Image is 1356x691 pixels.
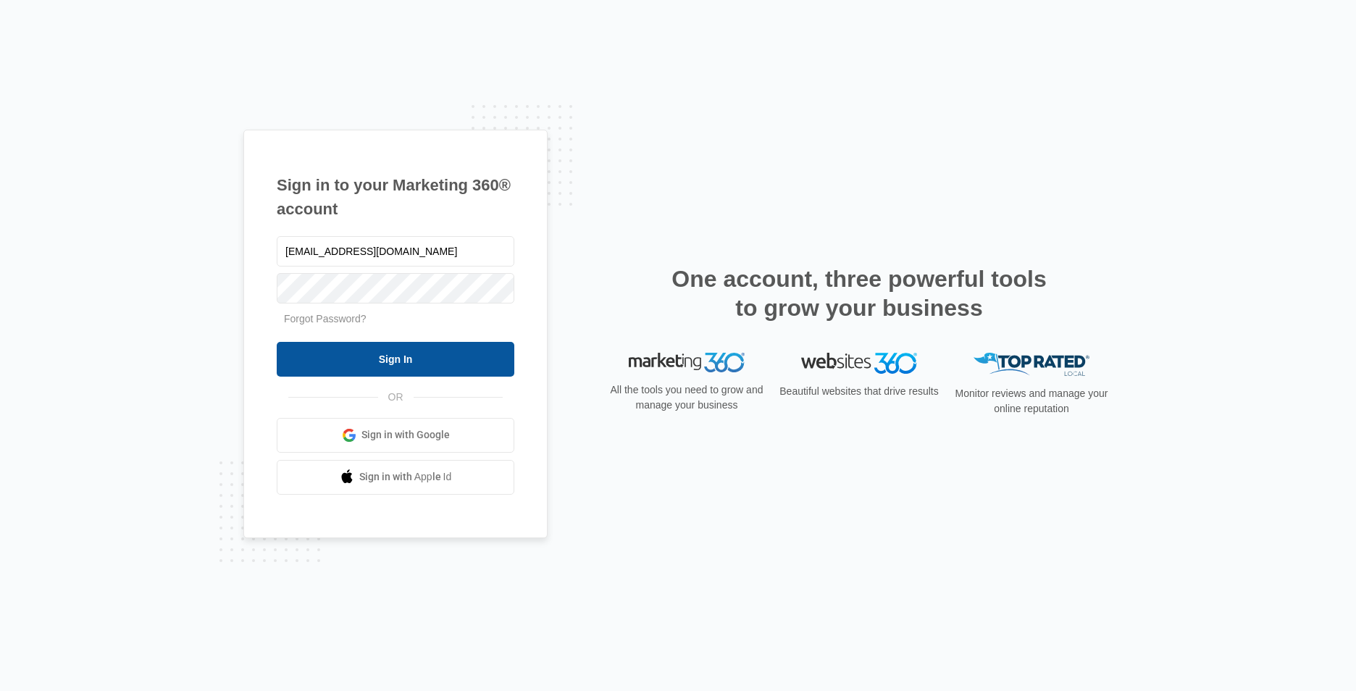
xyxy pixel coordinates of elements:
h2: One account, three powerful tools to grow your business [667,264,1051,322]
span: Sign in with Apple Id [359,469,452,485]
img: Marketing 360 [629,353,745,373]
a: Sign in with Apple Id [277,460,514,495]
input: Sign In [277,342,514,377]
p: Beautiful websites that drive results [778,384,940,399]
img: Websites 360 [801,353,917,374]
input: Email [277,236,514,267]
a: Forgot Password? [284,313,367,324]
img: Top Rated Local [974,353,1089,377]
span: Sign in with Google [361,427,450,443]
span: OR [378,390,414,405]
h1: Sign in to your Marketing 360® account [277,173,514,221]
p: Monitor reviews and manage your online reputation [950,386,1113,416]
a: Sign in with Google [277,418,514,453]
p: All the tools you need to grow and manage your business [606,382,768,413]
